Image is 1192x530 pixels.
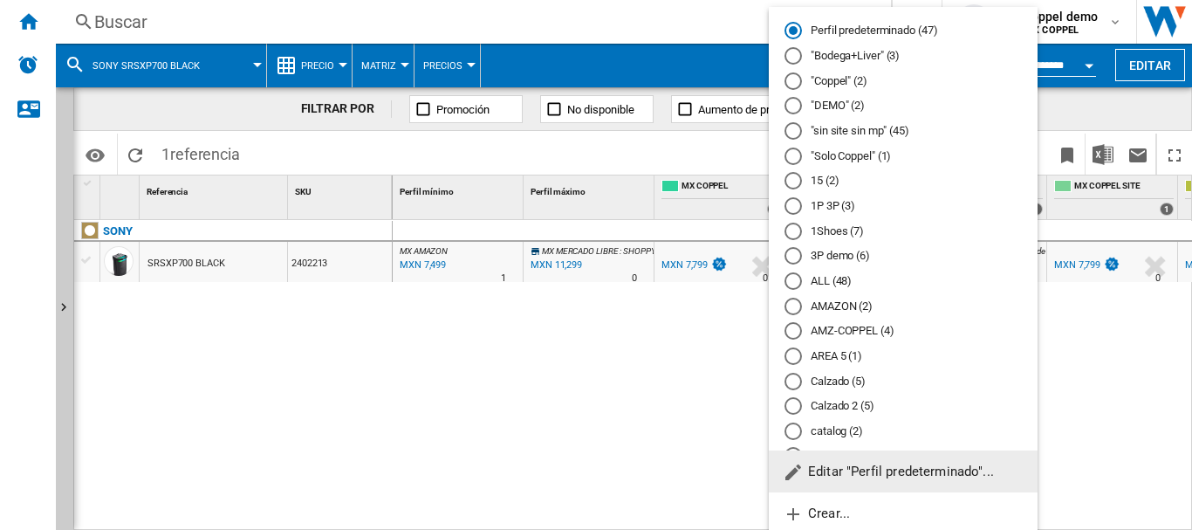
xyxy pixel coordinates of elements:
[784,173,1022,189] md-radio-button: 15 (2)
[784,298,1022,314] md-radio-button: AMAZON (2)
[784,123,1022,140] md-radio-button: "sin site sin mp" (45)
[784,72,1022,89] md-radio-button: "Coppel" (2)
[784,273,1022,290] md-radio-button: ALL (48)
[784,223,1022,239] md-radio-button: 1Shoes (7)
[784,23,1022,39] md-radio-button: Perfil predeterminado (47)
[784,348,1022,365] md-radio-button: AREA 5 (1)
[784,48,1022,65] md-radio-button: "Bodega+Liver" (3)
[783,506,850,521] span: Crear...
[784,423,1022,440] md-radio-button: catalog (2)
[784,373,1022,389] md-radio-button: Calzado (5)
[784,148,1022,164] md-radio-button: "Solo Coppel" (1)
[784,98,1022,114] md-radio-button: "DEMO" (2)
[784,398,1022,415] md-radio-button: Calzado 2 (5)
[784,198,1022,215] md-radio-button: 1P 3P (3)
[784,323,1022,340] md-radio-button: AMZ-COPPEL (4)
[784,248,1022,265] md-radio-button: 3P demo (6)
[784,448,1022,465] md-radio-button: Celulares (8)
[783,464,994,479] span: Editar "Perfil predeterminado"...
